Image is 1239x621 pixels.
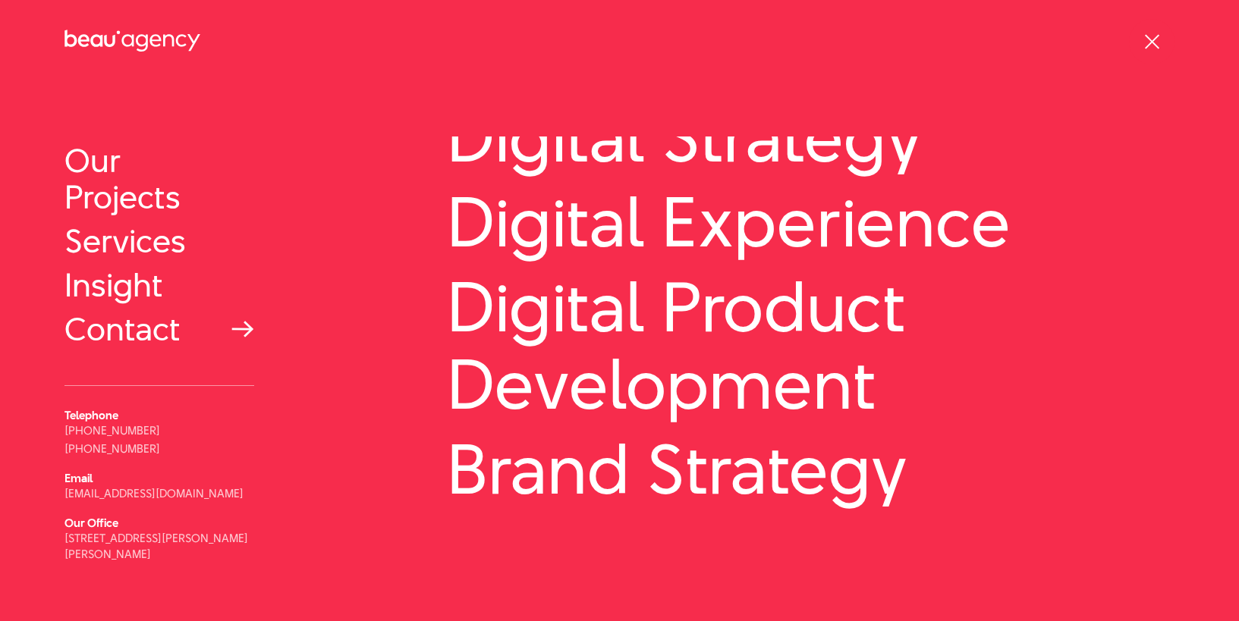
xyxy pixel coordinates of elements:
[64,470,93,486] b: Email
[64,143,254,215] a: Our Projects
[447,183,1175,261] a: Digital Experience
[447,431,1175,508] a: Brand Strategy
[447,268,1175,423] a: Digital Product Development
[64,422,160,438] a: [PHONE_NUMBER]
[64,407,118,423] b: Telephone
[64,267,254,303] a: Insight
[64,311,254,347] a: Contact
[447,99,1175,176] a: Digital Strategy
[64,515,118,531] b: Our Office
[64,485,244,501] a: [EMAIL_ADDRESS][DOMAIN_NAME]
[64,441,160,456] a: [PHONE_NUMBER]
[64,530,254,562] p: [STREET_ADDRESS][PERSON_NAME][PERSON_NAME]
[64,223,254,259] a: Services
